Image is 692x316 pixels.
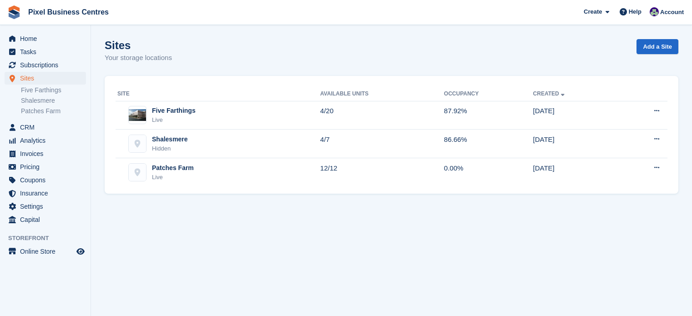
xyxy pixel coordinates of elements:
[320,158,444,186] td: 12/12
[320,101,444,130] td: 4/20
[129,164,146,181] img: Patches Farm site image placeholder
[20,32,75,45] span: Home
[533,101,618,130] td: [DATE]
[152,144,188,153] div: Hidden
[105,39,172,51] h1: Sites
[8,234,91,243] span: Storefront
[21,86,86,95] a: Five Farthings
[152,163,194,173] div: Patches Farm
[629,7,641,16] span: Help
[75,246,86,257] a: Preview store
[20,187,75,200] span: Insurance
[5,72,86,85] a: menu
[116,87,320,101] th: Site
[20,161,75,173] span: Pricing
[636,39,678,54] a: Add a Site
[444,87,533,101] th: Occupancy
[152,173,194,182] div: Live
[5,121,86,134] a: menu
[444,158,533,186] td: 0.00%
[20,134,75,147] span: Analytics
[584,7,602,16] span: Create
[129,109,146,121] img: Image of Five Farthings site
[20,245,75,258] span: Online Store
[20,59,75,71] span: Subscriptions
[20,174,75,186] span: Coupons
[25,5,112,20] a: Pixel Business Centres
[20,147,75,160] span: Invoices
[5,32,86,45] a: menu
[5,59,86,71] a: menu
[533,130,618,158] td: [DATE]
[5,45,86,58] a: menu
[5,161,86,173] a: menu
[320,130,444,158] td: 4/7
[5,174,86,186] a: menu
[20,72,75,85] span: Sites
[533,158,618,186] td: [DATE]
[20,213,75,226] span: Capital
[444,130,533,158] td: 86.66%
[20,45,75,58] span: Tasks
[20,121,75,134] span: CRM
[444,101,533,130] td: 87.92%
[5,134,86,147] a: menu
[5,187,86,200] a: menu
[129,135,146,152] img: Shalesmere site image placeholder
[5,245,86,258] a: menu
[5,213,86,226] a: menu
[152,135,188,144] div: Shalesmere
[320,87,444,101] th: Available Units
[152,115,196,125] div: Live
[5,200,86,213] a: menu
[5,147,86,160] a: menu
[152,106,196,115] div: Five Farthings
[20,200,75,213] span: Settings
[533,90,566,97] a: Created
[105,53,172,63] p: Your storage locations
[7,5,21,19] img: stora-icon-8386f47178a22dfd0bd8f6a31ec36ba5ce8667c1dd55bd0f319d3a0aa187defe.svg
[660,8,684,17] span: Account
[21,107,86,115] a: Patches Farm
[650,7,659,16] img: Ed Simpson
[21,96,86,105] a: Shalesmere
